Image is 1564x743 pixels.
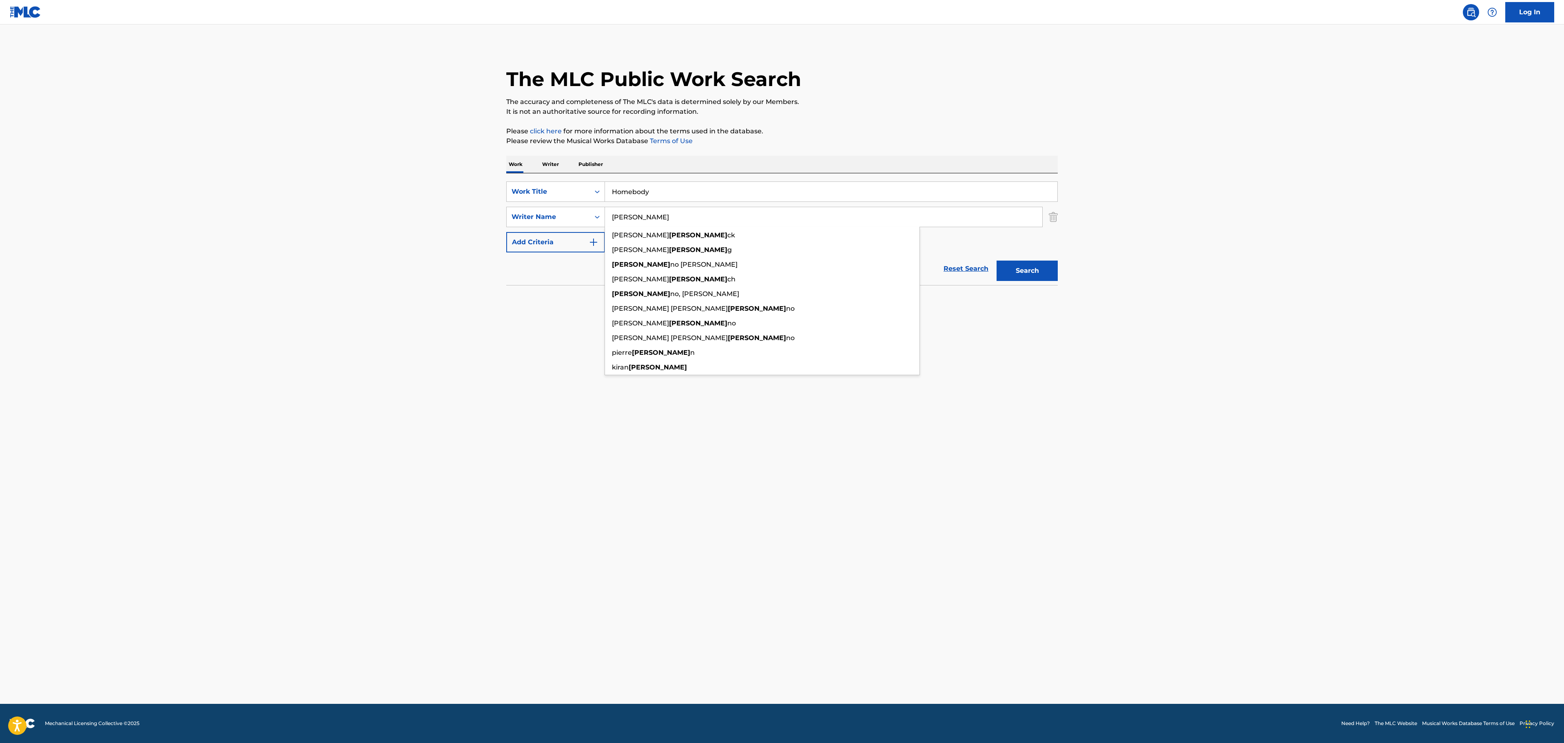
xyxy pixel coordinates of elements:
[939,260,992,278] a: Reset Search
[1523,704,1564,743] iframe: Chat Widget
[45,720,140,727] span: Mechanical Licensing Collective © 2025
[1487,7,1497,17] img: help
[612,349,632,356] span: pierre
[506,107,1058,117] p: It is not an authoritative source for recording information.
[612,231,669,239] span: [PERSON_NAME]
[530,127,562,135] a: click here
[612,363,629,371] span: kiran
[1422,720,1515,727] a: Musical Works Database Terms of Use
[612,246,669,254] span: [PERSON_NAME]
[1375,720,1417,727] a: The MLC Website
[576,156,605,173] p: Publisher
[506,156,525,173] p: Work
[612,290,670,298] strong: [PERSON_NAME]
[786,334,795,342] span: no
[1463,4,1479,20] a: Public Search
[727,231,735,239] span: ck
[997,261,1058,281] button: Search
[669,319,727,327] strong: [PERSON_NAME]
[1520,720,1554,727] a: Privacy Policy
[1049,207,1058,227] img: Delete Criterion
[506,232,605,252] button: Add Criteria
[612,261,670,268] strong: [PERSON_NAME]
[669,246,727,254] strong: [PERSON_NAME]
[786,305,795,312] span: no
[612,305,728,312] span: [PERSON_NAME] [PERSON_NAME]
[670,290,739,298] span: no, [PERSON_NAME]
[670,261,738,268] span: no [PERSON_NAME]
[506,126,1058,136] p: Please for more information about the terms used in the database.
[589,237,598,247] img: 9d2ae6d4665cec9f34b9.svg
[506,97,1058,107] p: The accuracy and completeness of The MLC's data is determined solely by our Members.
[728,334,786,342] strong: [PERSON_NAME]
[728,305,786,312] strong: [PERSON_NAME]
[612,319,669,327] span: [PERSON_NAME]
[10,719,35,728] img: logo
[1505,2,1554,22] a: Log In
[612,334,728,342] span: [PERSON_NAME] [PERSON_NAME]
[10,6,41,18] img: MLC Logo
[540,156,561,173] p: Writer
[1341,720,1370,727] a: Need Help?
[648,137,693,145] a: Terms of Use
[669,231,727,239] strong: [PERSON_NAME]
[506,67,801,91] h1: The MLC Public Work Search
[1526,712,1531,736] div: Drag
[669,275,727,283] strong: [PERSON_NAME]
[632,349,690,356] strong: [PERSON_NAME]
[1466,7,1476,17] img: search
[727,275,735,283] span: ch
[690,349,695,356] span: n
[1484,4,1500,20] div: Help
[629,363,687,371] strong: [PERSON_NAME]
[506,181,1058,285] form: Search Form
[512,212,585,222] div: Writer Name
[612,275,669,283] span: [PERSON_NAME]
[506,136,1058,146] p: Please review the Musical Works Database
[727,246,732,254] span: g
[512,187,585,197] div: Work Title
[727,319,736,327] span: no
